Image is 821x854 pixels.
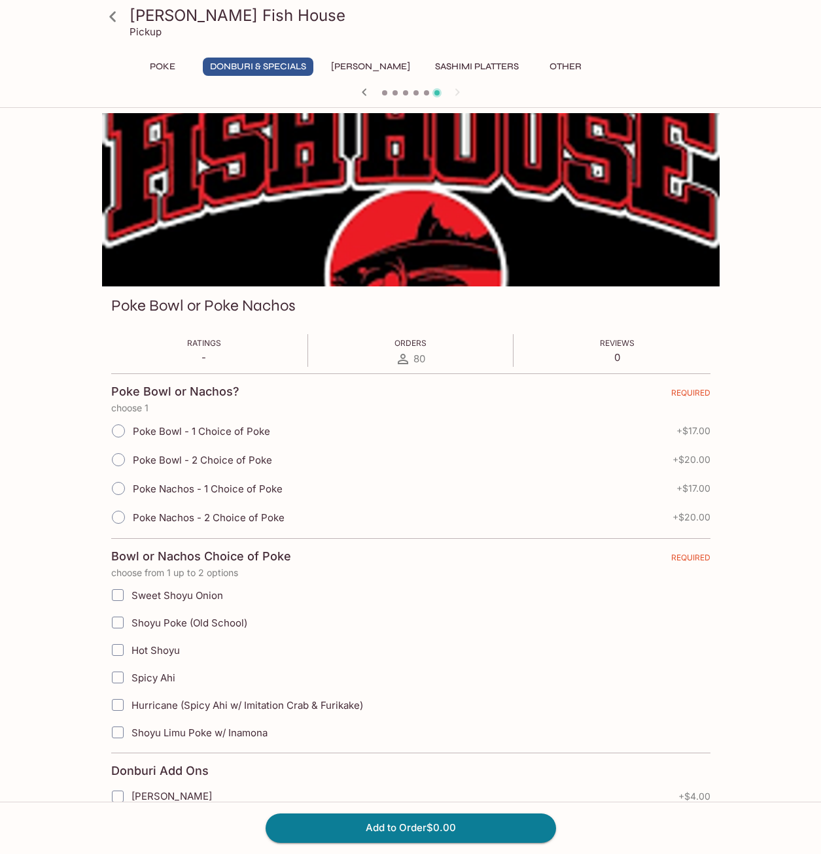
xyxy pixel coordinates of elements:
span: Reviews [600,338,635,348]
span: Hurricane (Spicy Ahi w/ Imitation Crab & Furikake) [131,699,363,711]
span: REQUIRED [671,388,710,403]
span: Poke Nachos - 2 Choice of Poke [133,511,285,524]
span: Shoyu Poke (Old School) [131,617,247,629]
h4: Poke Bowl or Nachos? [111,384,239,399]
div: Poke Bowl or Poke Nachos [102,113,720,286]
span: Orders [394,338,427,348]
span: REQUIRED [671,553,710,568]
span: Poke Bowl - 2 Choice of Poke [133,454,272,466]
h4: Bowl or Nachos Choice of Poke [111,549,291,564]
span: Poke Bowl - 1 Choice of Poke [133,425,270,437]
button: Donburi & Specials [203,58,313,76]
h3: Poke Bowl or Poke Nachos [111,296,296,316]
span: Poke Nachos - 1 Choice of Poke [133,483,283,495]
p: - [187,351,221,364]
button: Add to Order$0.00 [266,813,556,842]
span: Sweet Shoyu Onion [131,589,223,602]
span: [PERSON_NAME] [131,790,212,802]
span: Ratings [187,338,221,348]
p: choose from 1 up to 2 options [111,568,710,578]
span: Spicy Ahi [131,672,175,684]
button: Poke [133,58,192,76]
span: + $20.00 [673,512,710,522]
span: + $4.00 [678,791,710,802]
button: Other [536,58,595,76]
span: + $17.00 [676,426,710,436]
p: 0 [600,351,635,364]
span: 80 [413,352,425,365]
span: Hot Shoyu [131,644,180,657]
button: [PERSON_NAME] [324,58,417,76]
h3: [PERSON_NAME] Fish House [130,5,714,26]
p: choose 1 [111,403,710,413]
button: Sashimi Platters [428,58,526,76]
p: Pickup [130,26,162,38]
span: + $20.00 [673,454,710,465]
h4: Donburi Add Ons [111,764,209,778]
span: + $17.00 [676,483,710,494]
span: Shoyu Limu Poke w/ Inamona [131,726,268,739]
